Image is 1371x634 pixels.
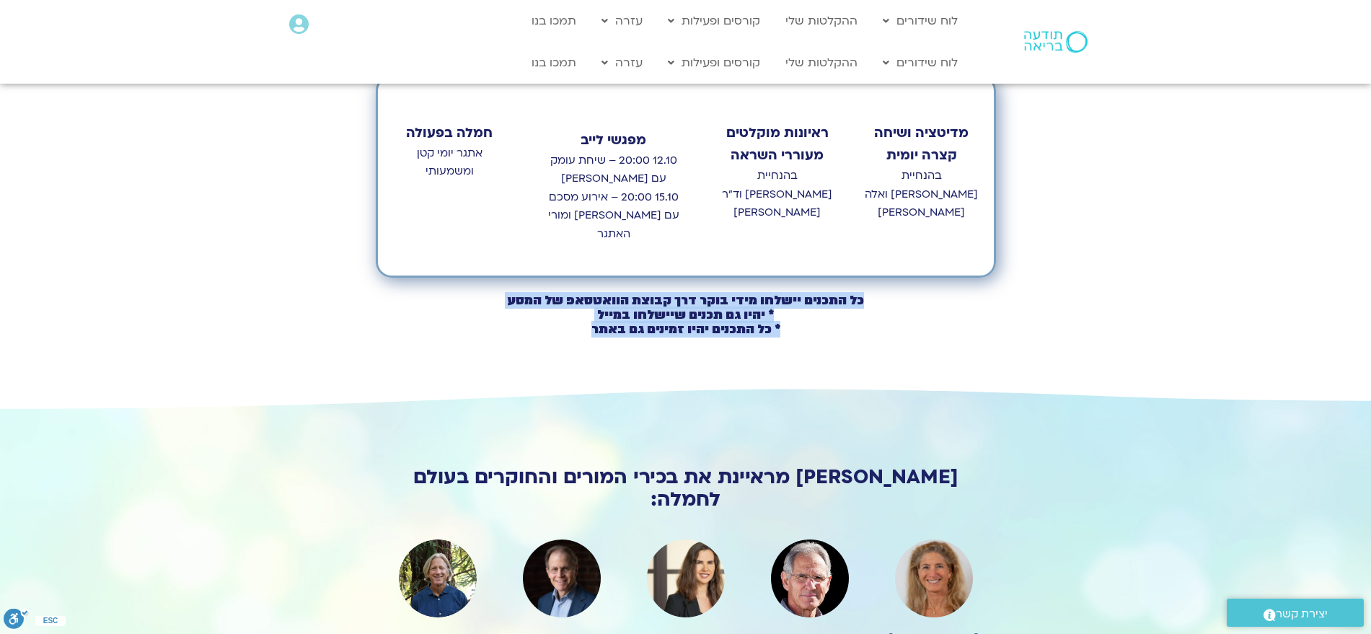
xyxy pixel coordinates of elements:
[726,124,829,165] strong: ראיונות מוקלטים מעוררי השראה
[1227,599,1364,627] a: יצירת קשר
[720,167,835,222] p: בהנחיית [PERSON_NAME] וד״ר [PERSON_NAME]
[864,167,979,222] p: בהנחיית [PERSON_NAME] ואלה [PERSON_NAME]
[661,7,767,35] a: קורסים ופעילות
[874,124,969,165] strong: מדיטציה ושיחה קצרה יומית
[778,49,865,76] a: ההקלטות שלי
[581,131,646,149] strong: מפגשי לייב
[524,49,583,76] a: תמכו בנו
[406,124,493,142] strong: חמלה בפעולה
[1024,31,1088,53] img: תודעה בריאה
[392,144,507,181] p: אתגר יומי קטן ומשמעותי
[661,49,767,76] a: קורסים ופעילות
[1276,604,1328,624] span: יצירת קשר
[594,49,650,76] a: עזרה
[778,7,865,35] a: ההקלטות שלי
[524,7,583,35] a: תמכו בנו
[543,151,683,244] p: 12.10 20:00 – שיחת עומק עם [PERSON_NAME] 15.10 20:00 – אירוע מסכם עם [PERSON_NAME] ומורי האתגר
[508,292,864,309] b: כל התכנים יישלחו מידי בוקר דרך קבוצת הוואטסאפ של המסע
[376,466,996,511] h2: [PERSON_NAME] מראיינת את בכירי המורים והחוקרים בעולם לחמלה:
[876,49,965,76] a: לוח שידורים
[594,7,650,35] a: עזרה
[591,307,780,338] b: * יהיו גם תכנים שיישלחו במייל * כל התכנים יהיו זמינים גם באתר
[876,7,965,35] a: לוח שידורים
